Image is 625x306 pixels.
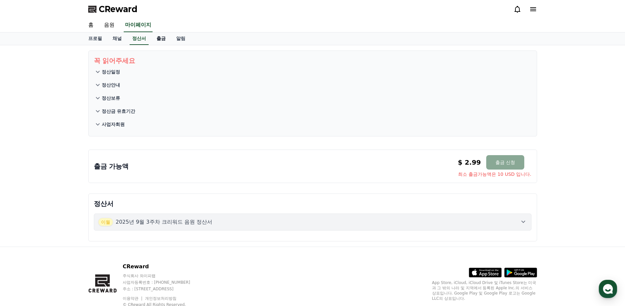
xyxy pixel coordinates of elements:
[102,82,120,88] p: 정산안내
[99,4,137,14] span: CReward
[94,78,531,92] button: 정산안내
[102,95,120,101] p: 정산보류
[94,199,531,208] p: 정산서
[123,280,203,285] p: 사업자등록번호 : [PHONE_NUMBER]
[107,32,127,45] a: 채널
[130,32,149,45] a: 정산서
[94,65,531,78] button: 정산일정
[123,286,203,292] p: 주소 : [STREET_ADDRESS]
[151,32,171,45] a: 출금
[83,18,99,32] a: 홈
[123,296,143,301] a: 이용약관
[2,208,43,224] a: 홈
[94,56,531,65] p: 꼭 읽어주세요
[123,273,203,278] p: 주식회사 와이피랩
[94,105,531,118] button: 정산금 유효기간
[98,218,113,226] span: 이월
[99,18,120,32] a: 음원
[88,4,137,14] a: CReward
[94,162,129,171] p: 출금 가능액
[102,121,125,128] p: 사업자회원
[102,69,120,75] p: 정산일정
[60,218,68,223] span: 대화
[83,32,107,45] a: 프로필
[116,218,213,226] p: 2025년 9월 3주차 크리워드 음원 정산서
[94,118,531,131] button: 사업자회원
[102,108,135,114] p: 정산금 유효기간
[21,218,25,223] span: 홈
[458,171,531,177] span: 최소 출금가능액은 10 USD 입니다.
[94,92,531,105] button: 정산보류
[145,296,177,301] a: 개인정보처리방침
[171,32,191,45] a: 알림
[486,155,524,170] button: 출금 신청
[458,158,481,167] p: $ 2.99
[124,18,153,32] a: 마이페이지
[43,208,85,224] a: 대화
[101,218,109,223] span: 설정
[432,280,537,301] p: App Store, iCloud, iCloud Drive 및 iTunes Store는 미국과 그 밖의 나라 및 지역에서 등록된 Apple Inc.의 서비스 상표입니다. Goo...
[94,214,531,231] button: 이월 2025년 9월 3주차 크리워드 음원 정산서
[123,263,203,271] p: CReward
[85,208,126,224] a: 설정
